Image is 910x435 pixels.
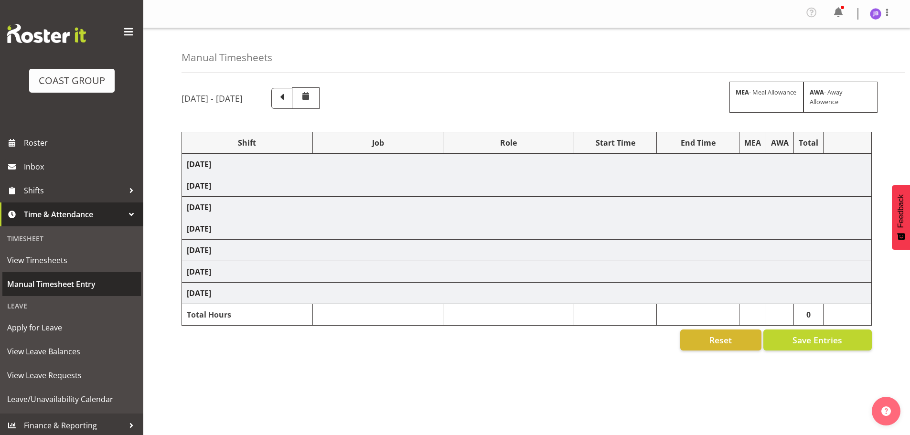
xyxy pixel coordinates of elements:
strong: AWA [810,88,824,96]
span: Time & Attendance [24,207,124,222]
img: jarrod-bullock1157.jpg [870,8,881,20]
div: Total [799,137,818,149]
td: [DATE] [182,154,872,175]
div: - Away Allowence [803,82,878,112]
button: Reset [680,329,761,350]
a: Leave/Unavailability Calendar [2,387,141,411]
span: View Timesheets [7,253,136,267]
td: [DATE] [182,218,872,240]
div: Timesheet [2,229,141,248]
td: [DATE] [182,175,872,197]
div: - Meal Allowance [729,82,803,112]
span: Roster [24,136,139,150]
div: AWA [771,137,789,149]
a: Apply for Leave [2,316,141,340]
td: [DATE] [182,197,872,218]
button: Save Entries [763,329,872,350]
div: Role [448,137,569,149]
span: View Leave Requests [7,368,136,382]
div: Job [318,137,439,149]
div: End Time [662,137,734,149]
td: [DATE] [182,261,872,283]
h5: [DATE] - [DATE] [182,93,243,104]
img: Rosterit website logo [7,24,86,43]
span: Shifts [24,183,124,198]
a: View Timesheets [2,248,141,272]
span: Finance & Reporting [24,418,124,433]
div: Start Time [579,137,652,149]
span: View Leave Balances [7,344,136,359]
span: Feedback [897,194,905,228]
button: Feedback - Show survey [892,185,910,250]
strong: MEA [736,88,749,96]
a: Manual Timesheet Entry [2,272,141,296]
div: MEA [744,137,761,149]
span: Leave/Unavailability Calendar [7,392,136,406]
span: Reset [709,334,732,346]
div: Leave [2,296,141,316]
h4: Manual Timesheets [182,52,272,63]
a: View Leave Balances [2,340,141,363]
div: COAST GROUP [39,74,105,88]
span: Apply for Leave [7,320,136,335]
td: [DATE] [182,283,872,304]
td: Total Hours [182,304,313,326]
img: help-xxl-2.png [881,406,891,416]
span: Save Entries [792,334,842,346]
span: Manual Timesheet Entry [7,277,136,291]
td: 0 [794,304,824,326]
span: Inbox [24,159,139,174]
td: [DATE] [182,240,872,261]
div: Shift [187,137,308,149]
a: View Leave Requests [2,363,141,387]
